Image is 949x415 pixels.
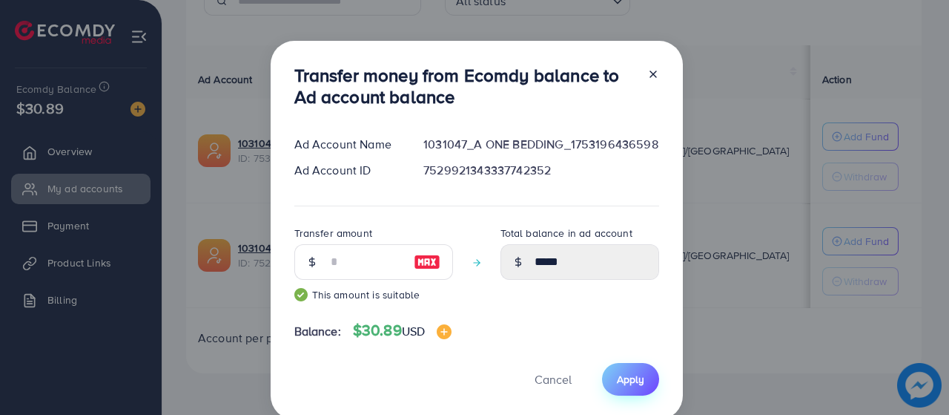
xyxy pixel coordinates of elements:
[617,372,644,387] span: Apply
[437,324,452,339] img: image
[353,321,452,340] h4: $30.89
[294,287,453,302] small: This amount is suitable
[294,226,372,241] label: Transfer amount
[411,162,670,179] div: 7529921343337742352
[411,136,670,153] div: 1031047_A ONE BEDDING_1753196436598
[294,323,341,340] span: Balance:
[602,363,659,395] button: Apply
[414,253,440,271] img: image
[282,136,412,153] div: Ad Account Name
[535,371,572,388] span: Cancel
[282,162,412,179] div: Ad Account ID
[500,226,632,241] label: Total balance in ad account
[516,363,590,395] button: Cancel
[402,323,425,339] span: USD
[294,65,635,108] h3: Transfer money from Ecomdy balance to Ad account balance
[294,288,308,301] img: guide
